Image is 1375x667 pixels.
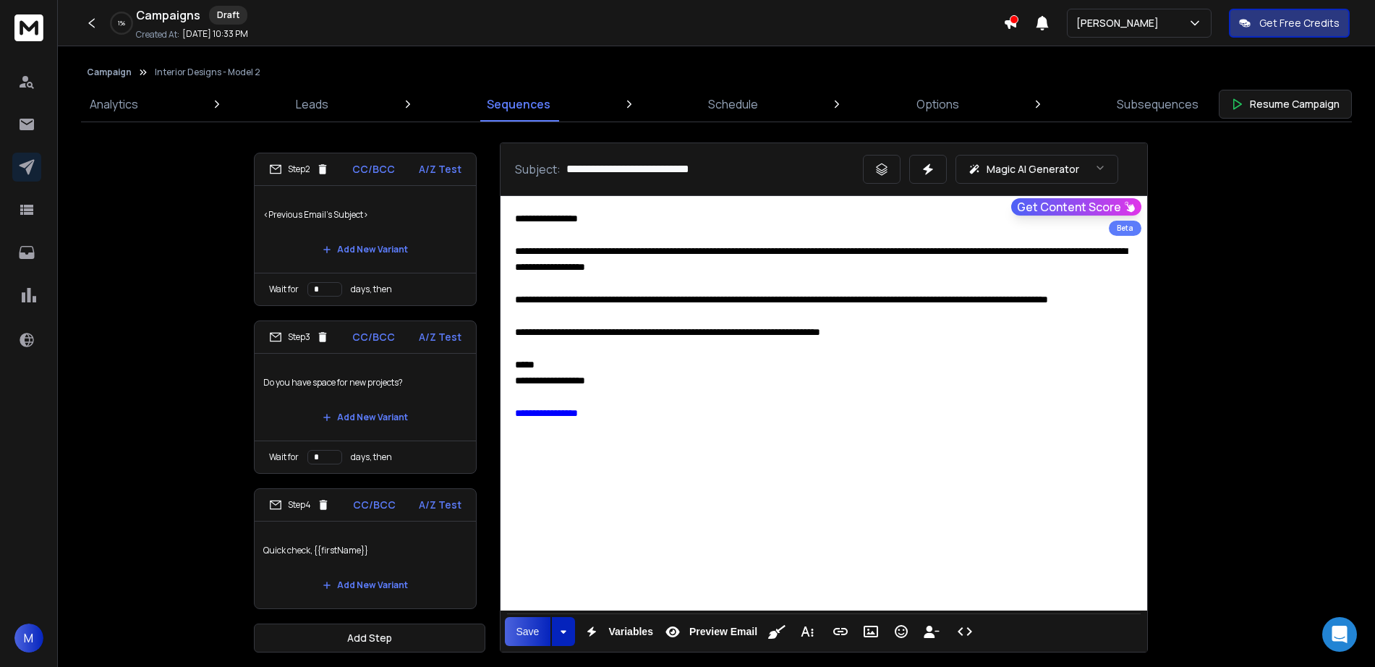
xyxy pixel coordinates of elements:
a: Analytics [81,87,147,122]
button: Variables [578,617,656,646]
div: Step 4 [269,498,330,511]
p: Subsequences [1117,95,1199,113]
button: Clean HTML [763,617,791,646]
a: Schedule [699,87,767,122]
a: Sequences [478,87,559,122]
a: Leads [287,87,337,122]
p: Created At: [136,29,179,41]
button: Code View [951,617,979,646]
li: Step3CC/BCCA/Z TestDo you have space for new projects?Add New VariantWait fordays, then [254,320,477,474]
div: Draft [209,6,247,25]
button: Add New Variant [311,403,420,432]
p: CC/BCC [352,162,395,177]
p: Get Free Credits [1259,16,1340,30]
button: Insert Image (Ctrl+P) [857,617,885,646]
button: Add New Variant [311,235,420,264]
a: Subsequences [1108,87,1207,122]
p: Schedule [708,95,758,113]
div: Step 2 [269,163,329,176]
div: Beta [1109,221,1141,236]
p: A/Z Test [419,498,461,512]
li: Step4CC/BCCA/Z TestQuick check, {{firstName}}Add New Variant [254,488,477,609]
p: Sequences [487,95,550,113]
p: Do you have space for new projects? [263,362,467,403]
div: Step 3 [269,331,329,344]
button: Add New Variant [311,571,420,600]
button: Insert Unsubscribe Link [918,617,945,646]
p: [PERSON_NAME] [1076,16,1165,30]
p: A/Z Test [419,330,461,344]
button: Preview Email [659,617,760,646]
button: M [14,624,43,653]
div: Open Intercom Messenger [1322,617,1357,652]
p: Wait for [269,451,299,463]
h1: Campaigns [136,7,200,24]
p: Subject: [515,161,561,178]
button: Emoticons [887,617,915,646]
p: Leads [296,95,328,113]
button: Save [505,617,551,646]
p: Wait for [269,284,299,295]
p: 1 % [118,19,125,27]
button: Magic AI Generator [955,155,1118,184]
p: <Previous Email's Subject> [263,195,467,235]
p: CC/BCC [352,330,395,344]
span: Variables [605,626,656,638]
li: Step2CC/BCCA/Z Test<Previous Email's Subject>Add New VariantWait fordays, then [254,153,477,306]
button: Get Free Credits [1229,9,1350,38]
button: More Text [793,617,821,646]
p: A/Z Test [419,162,461,177]
p: Quick check, {{firstName}} [263,530,467,571]
p: Analytics [90,95,138,113]
button: Get Content Score [1011,198,1141,216]
span: Preview Email [686,626,760,638]
button: Campaign [87,67,132,78]
a: Options [908,87,968,122]
button: Resume Campaign [1219,90,1352,119]
p: Options [916,95,959,113]
button: Add Step [254,624,485,653]
button: Insert Link (Ctrl+K) [827,617,854,646]
p: Interior Designs - Model 2 [155,67,260,78]
p: days, then [351,284,392,295]
p: CC/BCC [353,498,396,512]
p: days, then [351,451,392,463]
p: [DATE] 10:33 PM [182,28,248,40]
p: Magic AI Generator [987,162,1079,177]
